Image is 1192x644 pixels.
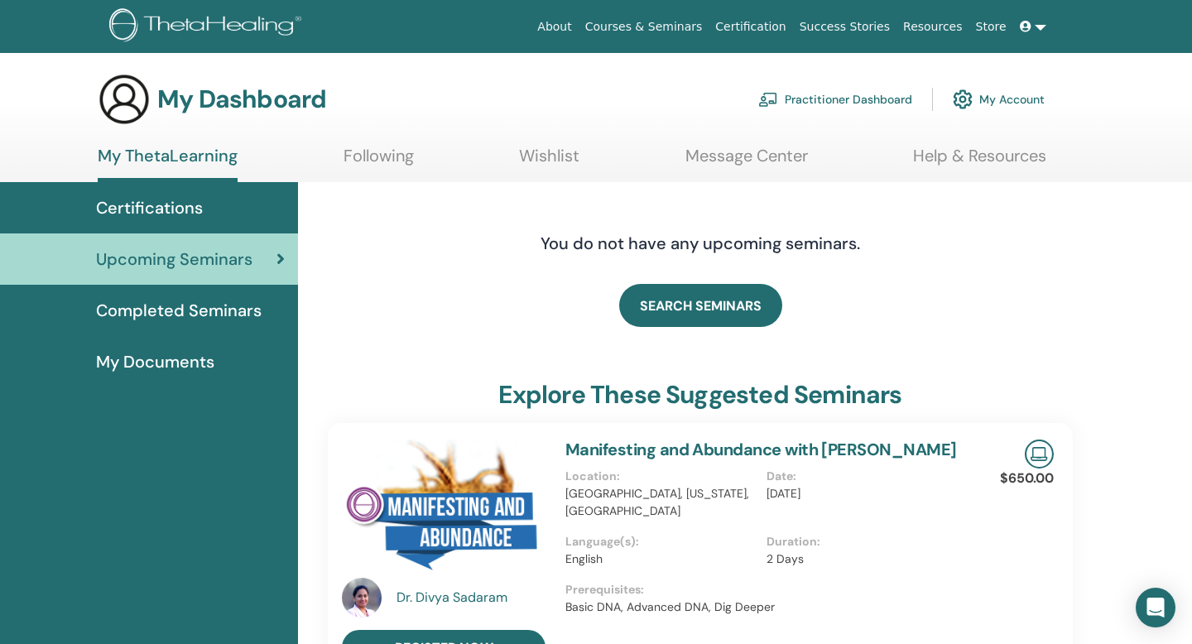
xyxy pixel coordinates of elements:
[565,598,968,616] p: Basic DNA, Advanced DNA, Dig Deeper
[96,349,214,374] span: My Documents
[953,81,1045,118] a: My Account
[767,550,958,568] p: 2 Days
[896,12,969,42] a: Resources
[519,146,579,178] a: Wishlist
[98,146,238,182] a: My ThetaLearning
[344,146,414,178] a: Following
[565,550,757,568] p: English
[565,581,968,598] p: Prerequisites :
[109,8,307,46] img: logo.png
[793,12,896,42] a: Success Stories
[758,92,778,107] img: chalkboard-teacher.svg
[498,380,901,410] h3: explore these suggested seminars
[1136,588,1175,627] div: Open Intercom Messenger
[913,146,1046,178] a: Help & Resources
[565,439,957,460] a: Manifesting and Abundance with [PERSON_NAME]
[579,12,709,42] a: Courses & Seminars
[767,468,958,485] p: Date :
[96,247,252,272] span: Upcoming Seminars
[96,195,203,220] span: Certifications
[767,533,958,550] p: Duration :
[397,588,550,608] a: Dr. Divya Sadaram
[1025,440,1054,469] img: Live Online Seminar
[565,468,757,485] p: Location :
[531,12,578,42] a: About
[157,84,326,114] h3: My Dashboard
[96,298,262,323] span: Completed Seminars
[565,533,757,550] p: Language(s) :
[619,284,782,327] a: SEARCH SEMINARS
[440,233,961,253] h4: You do not have any upcoming seminars.
[342,440,546,583] img: Manifesting and Abundance
[565,485,757,520] p: [GEOGRAPHIC_DATA], [US_STATE], [GEOGRAPHIC_DATA]
[640,297,762,315] span: SEARCH SEMINARS
[98,73,151,126] img: generic-user-icon.jpg
[758,81,912,118] a: Practitioner Dashboard
[969,12,1013,42] a: Store
[709,12,792,42] a: Certification
[1000,469,1054,488] p: $650.00
[767,485,958,502] p: [DATE]
[342,578,382,618] img: default.jpg
[953,85,973,113] img: cog.svg
[685,146,808,178] a: Message Center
